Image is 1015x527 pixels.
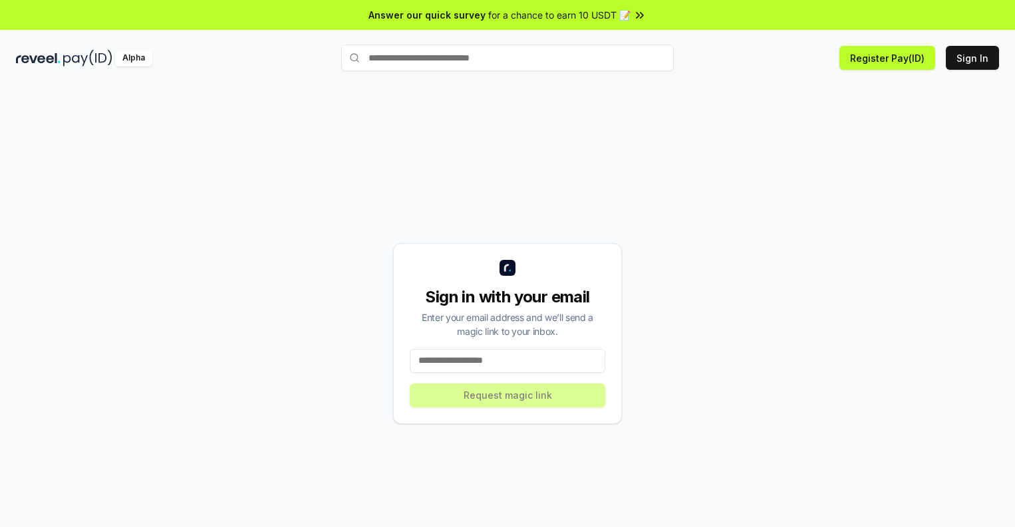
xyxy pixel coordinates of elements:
button: Sign In [946,46,999,70]
span: for a chance to earn 10 USDT 📝 [488,8,631,22]
div: Sign in with your email [410,286,605,308]
div: Alpha [115,50,152,66]
span: Answer our quick survey [368,8,486,22]
img: pay_id [63,50,112,66]
img: logo_small [500,260,515,276]
div: Enter your email address and we’ll send a magic link to your inbox. [410,310,605,338]
img: reveel_dark [16,50,61,66]
button: Register Pay(ID) [839,46,935,70]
